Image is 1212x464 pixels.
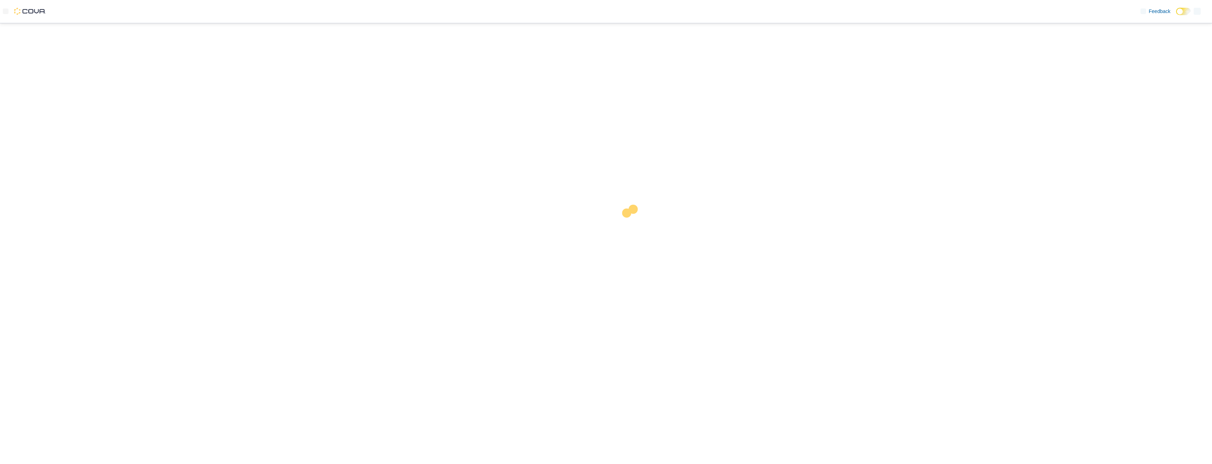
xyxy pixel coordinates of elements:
input: Dark Mode [1176,8,1191,15]
span: Feedback [1149,8,1170,15]
img: cova-loader [606,199,659,252]
a: Feedback [1138,4,1173,18]
img: Cova [14,8,46,15]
